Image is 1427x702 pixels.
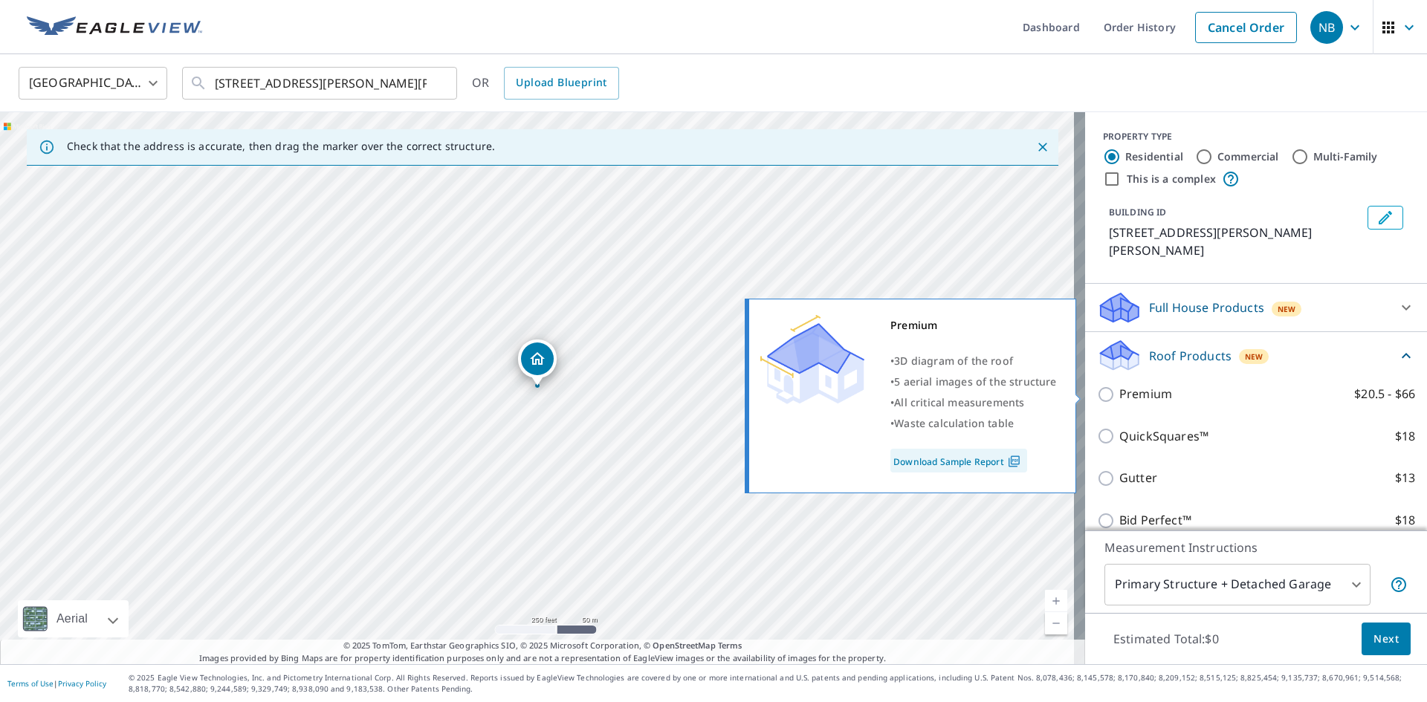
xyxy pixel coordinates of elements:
[1217,149,1279,164] label: Commercial
[1395,469,1415,487] p: $13
[7,679,106,688] p: |
[1033,137,1052,157] button: Close
[1368,206,1403,230] button: Edit building 1
[890,315,1057,336] div: Premium
[1195,12,1297,43] a: Cancel Order
[890,392,1057,413] div: •
[19,62,167,104] div: [GEOGRAPHIC_DATA]
[1045,590,1067,612] a: Current Level 17, Zoom In
[1004,455,1024,468] img: Pdf Icon
[1119,469,1157,487] p: Gutter
[1097,338,1415,373] div: Roof ProductsNew
[1109,206,1166,218] p: BUILDING ID
[1390,576,1408,594] span: Your report will include the primary structure and a detached garage if one exists.
[894,354,1013,368] span: 3D diagram of the roof
[1310,11,1343,44] div: NB
[890,449,1027,472] a: Download Sample Report
[518,339,557,386] div: Dropped pin, building 1, Residential property, 1137 Carrington Dr Saint Peters, MO 63376
[890,371,1057,392] div: •
[1125,149,1183,164] label: Residential
[1395,427,1415,446] p: $18
[1104,564,1371,605] div: Primary Structure + Detached Garage
[67,140,495,153] p: Check that the address is accurate, then drag the marker over the correct structure.
[890,351,1057,371] div: •
[1149,347,1232,365] p: Roof Products
[894,416,1014,430] span: Waste calculation table
[27,16,202,39] img: EV Logo
[1245,351,1263,363] span: New
[1103,130,1409,143] div: PROPERTY TYPE
[516,74,606,92] span: Upload Blueprint
[1373,630,1399,649] span: Next
[215,62,427,104] input: Search by address or latitude-longitude
[1313,149,1378,164] label: Multi-Family
[472,67,619,100] div: OR
[52,600,92,637] div: Aerial
[1104,539,1408,556] p: Measurement Instructions
[18,600,129,637] div: Aerial
[760,315,864,404] img: Premium
[58,678,106,689] a: Privacy Policy
[1109,224,1362,259] p: [STREET_ADDRESS][PERSON_NAME][PERSON_NAME]
[718,640,742,651] a: Terms
[129,672,1420,695] p: © 2025 Eagle View Technologies, Inc. and Pictometry International Corp. All Rights Reserved. Repo...
[890,413,1057,434] div: •
[1119,511,1191,530] p: Bid Perfect™
[1097,290,1415,325] div: Full House ProductsNew
[894,374,1056,389] span: 5 aerial images of the structure
[1278,303,1296,315] span: New
[504,67,618,100] a: Upload Blueprint
[1362,623,1411,656] button: Next
[1149,299,1264,316] p: Full House Products
[1395,511,1415,530] p: $18
[1354,385,1415,403] p: $20.5 - $66
[1119,427,1208,446] p: QuickSquares™
[1119,385,1172,403] p: Premium
[7,678,54,689] a: Terms of Use
[343,640,742,652] span: © 2025 TomTom, Earthstar Geographics SIO, © 2025 Microsoft Corporation, ©
[894,395,1024,409] span: All critical measurements
[653,640,715,651] a: OpenStreetMap
[1101,623,1231,655] p: Estimated Total: $0
[1045,612,1067,634] a: Current Level 17, Zoom Out
[1127,172,1216,186] label: This is a complex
